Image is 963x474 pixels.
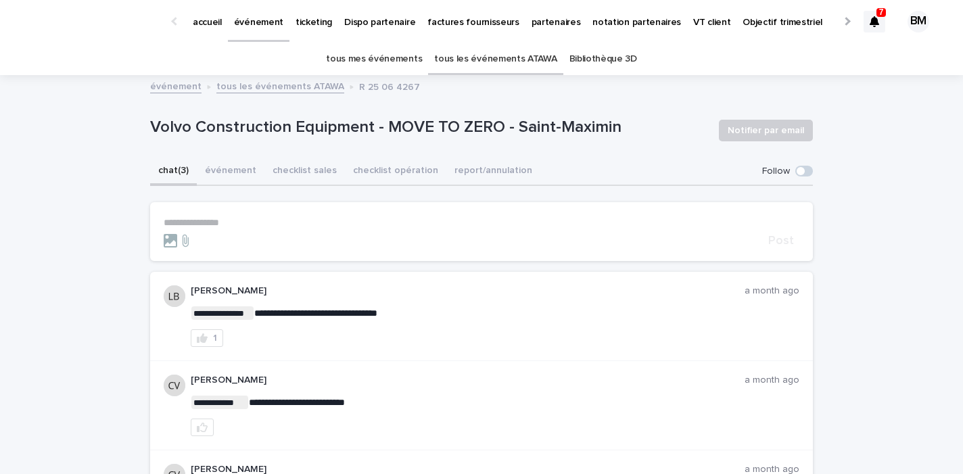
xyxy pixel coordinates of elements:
[728,124,804,137] span: Notifier par email
[719,120,813,141] button: Notifier par email
[191,375,745,386] p: [PERSON_NAME]
[197,158,264,186] button: événement
[191,419,214,436] button: like this post
[216,78,344,93] a: tous les événements ATAWA
[879,7,884,17] p: 7
[745,285,799,297] p: a month ago
[908,11,929,32] div: BM
[768,235,794,247] span: Post
[213,333,217,343] div: 1
[762,166,790,177] p: Follow
[191,329,223,347] button: 1
[745,375,799,386] p: a month ago
[264,158,345,186] button: checklist sales
[434,43,557,75] a: tous les événements ATAWA
[864,11,885,32] div: 7
[345,158,446,186] button: checklist opération
[326,43,422,75] a: tous mes événements
[150,118,708,137] p: Volvo Construction Equipment - MOVE TO ZERO - Saint-Maximin
[191,285,745,297] p: [PERSON_NAME]
[446,158,540,186] button: report/annulation
[27,8,158,35] img: Ls34BcGeRexTGTNfXpUC
[150,78,202,93] a: événement
[359,78,420,93] p: R 25 06 4267
[763,235,799,247] button: Post
[150,158,197,186] button: chat (3)
[569,43,637,75] a: Bibliothèque 3D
